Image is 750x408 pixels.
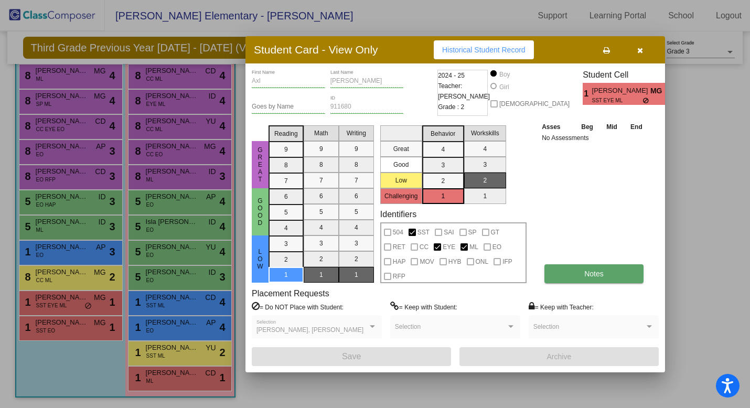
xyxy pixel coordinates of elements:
span: MOV [420,255,434,268]
span: Save [342,352,361,361]
span: Grade : 2 [438,102,464,112]
span: 504 [393,226,403,239]
span: SAI [444,226,454,239]
span: IFP [502,255,512,268]
label: Identifiers [380,209,416,219]
span: MG [650,85,665,96]
span: Notes [584,270,604,278]
h3: Student Card - View Only [254,43,378,56]
span: EO [492,241,501,253]
span: SST [417,226,430,239]
span: CC [420,241,428,253]
button: Save [252,347,451,366]
span: 1 [665,88,674,100]
span: [PERSON_NAME], [PERSON_NAME] [256,326,363,334]
span: ML [469,241,478,253]
div: Girl [499,82,509,92]
span: Teacher: [PERSON_NAME] [438,81,490,102]
span: HAP [393,255,406,268]
span: HYB [448,255,462,268]
span: RFP [393,270,405,283]
span: RET [393,241,405,253]
span: Great [255,146,265,183]
span: GT [491,226,500,239]
th: Beg [574,121,599,133]
span: Good [255,197,265,227]
div: Boy [499,70,510,79]
th: End [624,121,649,133]
td: No Assessments [539,133,649,143]
h3: Student Cell [583,70,674,80]
span: [PERSON_NAME] [592,85,650,96]
input: goes by name [252,103,325,111]
span: EYE [443,241,455,253]
span: ONL [476,255,489,268]
span: Low [255,248,265,270]
span: 1 [583,88,592,100]
label: = Keep with Student: [390,302,457,312]
th: Mid [600,121,624,133]
label: Placement Requests [252,288,329,298]
button: Notes [544,264,644,283]
span: Historical Student Record [442,46,526,54]
label: = Keep with Teacher: [529,302,594,312]
span: Archive [547,352,572,361]
th: Asses [539,121,574,133]
label: = Do NOT Place with Student: [252,302,344,312]
span: SST EYE ML [592,96,643,104]
span: [DEMOGRAPHIC_DATA] [499,98,570,110]
button: Archive [459,347,659,366]
span: SP [468,226,477,239]
button: Historical Student Record [434,40,534,59]
span: 2024 - 25 [438,70,465,81]
input: Enter ID [330,103,404,111]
